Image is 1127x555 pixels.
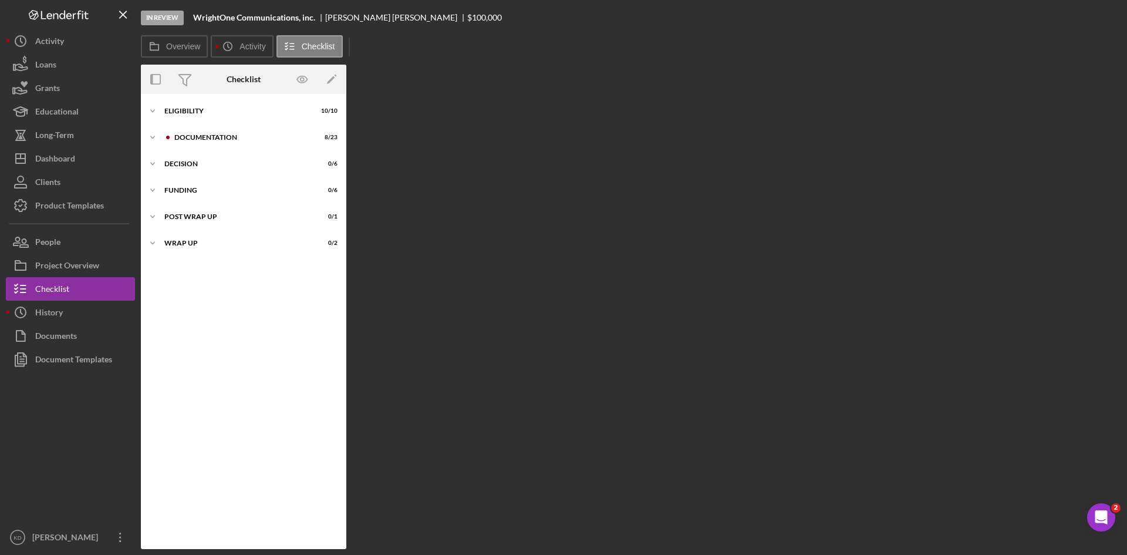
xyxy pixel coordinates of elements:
[35,324,77,351] div: Documents
[35,147,75,173] div: Dashboard
[6,526,135,549] button: KD[PERSON_NAME]
[316,213,338,220] div: 0 / 1
[141,11,184,25] div: In Review
[6,29,135,53] button: Activity
[211,35,273,58] button: Activity
[35,76,60,103] div: Grants
[35,301,63,327] div: History
[302,42,335,51] label: Checklist
[316,240,338,247] div: 0 / 2
[276,35,343,58] button: Checklist
[35,53,56,79] div: Loans
[6,348,135,371] button: Document Templates
[6,301,135,324] button: History
[6,76,135,100] button: Grants
[35,29,64,56] div: Activity
[6,100,135,123] button: Educational
[164,160,308,167] div: Decision
[6,277,135,301] button: Checklist
[35,194,104,220] div: Product Templates
[164,187,308,194] div: Funding
[35,100,79,126] div: Educational
[6,53,135,76] button: Loans
[1087,503,1115,532] iframe: Intercom live chat
[316,187,338,194] div: 0 / 6
[164,213,308,220] div: Post Wrap Up
[316,160,338,167] div: 0 / 6
[6,147,135,170] button: Dashboard
[467,12,502,22] span: $100,000
[35,277,69,304] div: Checklist
[193,13,315,22] b: WrightOne Communications, inc.
[227,75,261,84] div: Checklist
[141,35,208,58] button: Overview
[35,348,112,374] div: Document Templates
[35,170,60,197] div: Clients
[164,107,308,115] div: Eligibility
[316,107,338,115] div: 10 / 10
[6,230,135,254] button: People
[6,194,135,217] button: Product Templates
[325,13,467,22] div: [PERSON_NAME] [PERSON_NAME]
[239,42,265,51] label: Activity
[6,123,135,147] button: Long-Term
[6,170,135,194] button: Clients
[6,254,135,277] button: Project Overview
[1111,503,1121,513] span: 2
[29,526,106,552] div: [PERSON_NAME]
[35,230,60,257] div: People
[14,534,21,541] text: KD
[316,134,338,141] div: 8 / 23
[6,324,135,348] button: Documents
[166,42,200,51] label: Overview
[174,134,308,141] div: Documentation
[35,123,74,150] div: Long-Term
[164,240,308,247] div: Wrap up
[35,254,99,280] div: Project Overview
